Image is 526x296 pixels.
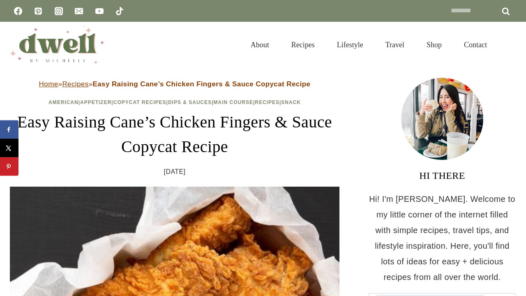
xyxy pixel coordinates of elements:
img: DWELL by michelle [10,26,104,64]
a: Dips & Sauces [168,99,212,105]
a: Contact [453,30,498,59]
a: YouTube [91,3,108,19]
a: Recipes [62,80,88,88]
a: Snack [281,99,301,105]
a: Pinterest [30,3,46,19]
p: Hi! I'm [PERSON_NAME]. Welcome to my little corner of the internet filled with simple recipes, tr... [368,191,516,285]
a: Main Course [214,99,253,105]
a: TikTok [111,3,128,19]
strong: Easy Raising Cane’s Chicken Fingers & Sauce Copycat Recipe [92,80,310,88]
a: Email [71,3,87,19]
h1: Easy Raising Cane’s Chicken Fingers & Sauce Copycat Recipe [10,110,339,159]
span: » » [39,80,311,88]
a: Lifestyle [326,30,374,59]
a: Copycat Recipes [113,99,166,105]
a: Travel [374,30,415,59]
h3: HI THERE [368,168,516,183]
a: Instagram [51,3,67,19]
button: View Search Form [502,38,516,52]
a: About [240,30,280,59]
span: | | | | | | [48,99,301,105]
a: Shop [415,30,453,59]
nav: Primary Navigation [240,30,498,59]
a: Appetizer [80,99,111,105]
a: American [48,99,78,105]
time: [DATE] [164,166,186,178]
a: Recipes [280,30,326,59]
a: Recipes [255,99,279,105]
a: Home [39,80,58,88]
a: Facebook [10,3,26,19]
